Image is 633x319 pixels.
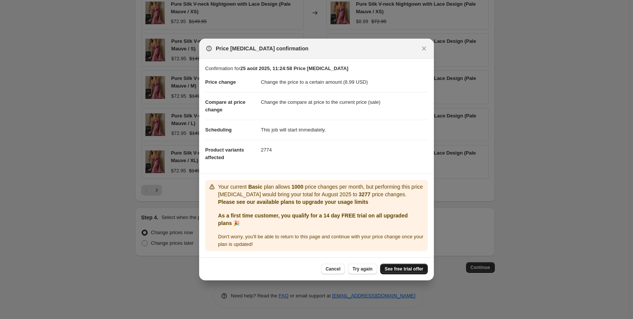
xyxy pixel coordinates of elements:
p: Please see our available plans to upgrade your usage limits [218,198,425,206]
span: See free trial offer [385,266,423,272]
span: Try again [352,266,373,272]
span: Don ' t worry, you ' ll be able to return to this page and continue with your price change once y... [218,234,423,247]
span: Product variants affected [205,147,244,160]
span: Price change [205,79,236,85]
p: Your current plan allows price changes per month, but performing this price [MEDICAL_DATA] would ... [218,183,425,198]
span: Compare at price change [205,99,245,113]
button: Close [419,43,429,54]
p: Confirmation for [205,65,428,72]
b: 25 août 2025, 11:24:58 Price [MEDICAL_DATA] [240,66,348,71]
a: See free trial offer [380,264,428,274]
span: Price [MEDICAL_DATA] confirmation [216,45,309,52]
dd: Change the compare at price to the current price (sale) [261,92,428,112]
b: 3277 [359,191,371,197]
span: Scheduling [205,127,232,133]
span: Cancel [326,266,340,272]
b: As a first time customer, you qualify for a 14 day FREE trial on all upgraded plans 🎉 [218,213,408,226]
dd: Change the price to a certain amount (8.99 USD) [261,72,428,92]
button: Cancel [321,264,345,274]
button: Try again [348,264,377,274]
b: Basic [248,184,262,190]
dd: This job will start immediately. [261,120,428,140]
b: 1000 [292,184,303,190]
dd: 2774 [261,140,428,160]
